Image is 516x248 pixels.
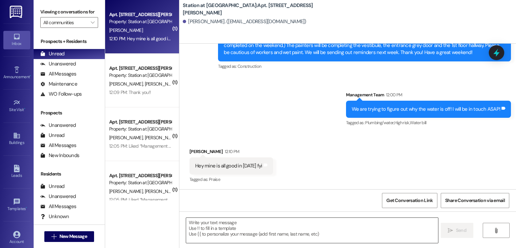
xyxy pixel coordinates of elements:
[24,106,25,111] span: •
[183,18,306,25] div: [PERSON_NAME]. ([EMAIL_ADDRESS][DOMAIN_NAME])
[43,17,87,28] input: All communities
[40,50,64,57] div: Unread
[3,130,30,148] a: Buildings
[109,135,145,141] span: [PERSON_NAME]
[40,132,64,139] div: Unread
[109,11,171,18] div: Apt. [STREET_ADDRESS][PERSON_NAME]
[195,162,262,169] div: Hey mine is all good in [DATE] fyi
[34,38,105,45] div: Prospects + Residents
[223,148,240,155] div: 12:10 PM
[30,73,31,78] span: •
[218,61,511,71] div: Tagged as:
[109,172,171,179] div: Apt. [STREET_ADDRESS][PERSON_NAME]
[34,109,105,116] div: Prospects
[394,120,410,126] span: High risk ,
[224,35,500,56] div: Hello! You are receiving this message because there will be painting in your building, between 9/...
[109,179,171,186] div: Property: Station at [GEOGRAPHIC_DATA]
[441,223,473,238] button: Send
[40,7,98,17] label: Viewing conversations for
[209,177,220,182] span: Praise
[26,205,27,210] span: •
[40,81,77,88] div: Maintenance
[145,135,178,141] span: [PERSON_NAME]
[40,142,76,149] div: All Messages
[183,2,317,16] b: Station at [GEOGRAPHIC_DATA]: Apt. [STREET_ADDRESS][PERSON_NAME]
[145,81,178,87] span: [PERSON_NAME]
[382,193,437,208] button: Get Conversation Link
[445,197,505,204] span: Share Conversation via email
[109,126,171,133] div: Property: Station at [GEOGRAPHIC_DATA]
[40,152,79,159] div: New Inbounds
[3,31,30,49] a: Inbox
[40,213,69,220] div: Unknown
[352,106,501,113] div: We are trying to figure out why the water is off! I will be in touch ASAP!
[346,118,511,128] div: Tagged as:
[40,183,64,190] div: Unread
[34,170,105,178] div: Residents
[109,65,171,72] div: Apt. [STREET_ADDRESS][PERSON_NAME]
[410,120,427,126] span: Water bill
[493,228,499,233] i: 
[189,175,273,184] div: Tagged as:
[3,196,30,214] a: Templates •
[384,91,402,98] div: 12:00 PM
[40,91,82,98] div: WO Follow-ups
[238,63,261,69] span: Construction
[145,188,178,194] span: [PERSON_NAME]
[441,193,509,208] button: Share Conversation via email
[109,27,143,33] span: [PERSON_NAME]
[109,197,385,203] div: 12:05 PM: Liked “Management Team (Station at [GEOGRAPHIC_DATA]): We are trying to figure out why ...
[448,228,453,233] i: 
[109,81,145,87] span: [PERSON_NAME]
[10,6,24,18] img: ResiDesk Logo
[109,18,171,25] div: Property: Station at [GEOGRAPHIC_DATA]
[40,193,76,200] div: Unanswered
[91,20,94,25] i: 
[40,122,76,129] div: Unanswered
[456,227,466,234] span: Send
[51,234,56,239] i: 
[59,233,87,240] span: New Message
[109,72,171,79] div: Property: Station at [GEOGRAPHIC_DATA]
[109,89,151,95] div: 12:09 PM: Thank you!!
[346,91,511,101] div: Management Team
[365,120,394,126] span: Plumbing/water ,
[109,188,145,194] span: [PERSON_NAME]
[3,97,30,115] a: Site Visit •
[3,163,30,181] a: Leads
[40,203,76,210] div: All Messages
[40,70,76,78] div: All Messages
[40,60,76,67] div: Unanswered
[109,143,385,149] div: 12:05 PM: Liked “Management Team (Station at [GEOGRAPHIC_DATA]): We are trying to figure out why ...
[109,118,171,126] div: Apt. [STREET_ADDRESS][PERSON_NAME]
[3,229,30,247] a: Account
[44,231,94,242] button: New Message
[189,148,273,157] div: [PERSON_NAME]
[109,36,189,42] div: 12:10 PM: Hey mine is all good in [DATE] fyi
[386,197,433,204] span: Get Conversation Link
